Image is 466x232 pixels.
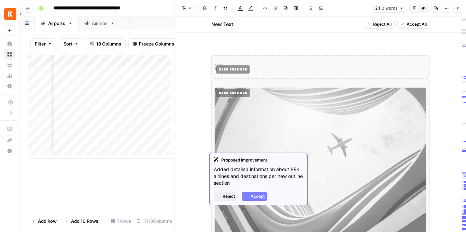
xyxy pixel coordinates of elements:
a: Browse [4,49,15,60]
span: 2,110 words [375,5,397,11]
button: Add 10 Rows [61,216,102,227]
h2: New Text [211,21,233,28]
a: Your Data [4,60,15,70]
div: 17/18 Columns [134,216,175,227]
span: Accept [251,193,265,199]
span: Sort [63,40,72,47]
div: What's new? [4,135,15,145]
a: Airlines [79,16,121,30]
button: Accept [242,192,267,201]
span: Reject [223,193,235,199]
span: 18 Columns [96,40,121,47]
span: Freeze Columns [139,40,174,47]
span: Reject All [373,21,392,27]
button: Reject [214,192,238,201]
button: Accept All [397,20,430,29]
button: Workspace: Kayak [4,5,15,23]
a: AirOps Academy [4,124,15,134]
button: Help + Support [4,145,15,156]
a: Home [4,38,15,49]
div: Airlines [92,20,108,27]
button: 18 Columns [86,38,126,49]
span: Accept All [407,21,427,27]
span: Add 10 Rows [71,218,98,224]
div: Proposed Improvement [214,157,303,163]
span: Filter [35,40,46,47]
button: Reject All [364,20,395,29]
button: Sort [59,38,83,49]
a: Usage [4,70,15,81]
button: 2,110 words [372,4,407,13]
button: What's new? [4,134,15,145]
div: Airports [48,20,65,27]
a: Settings [4,81,15,92]
img: Kayak Logo [4,8,16,20]
p: Added detailed information about PEK airlines and destinations per new outline section [214,166,303,186]
button: Filter [30,38,56,49]
div: 7 Rows [108,216,134,227]
button: Freeze Columns [128,38,179,49]
span: Add Row [38,218,57,224]
button: Add Row [28,216,61,227]
a: Airports [35,16,79,30]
